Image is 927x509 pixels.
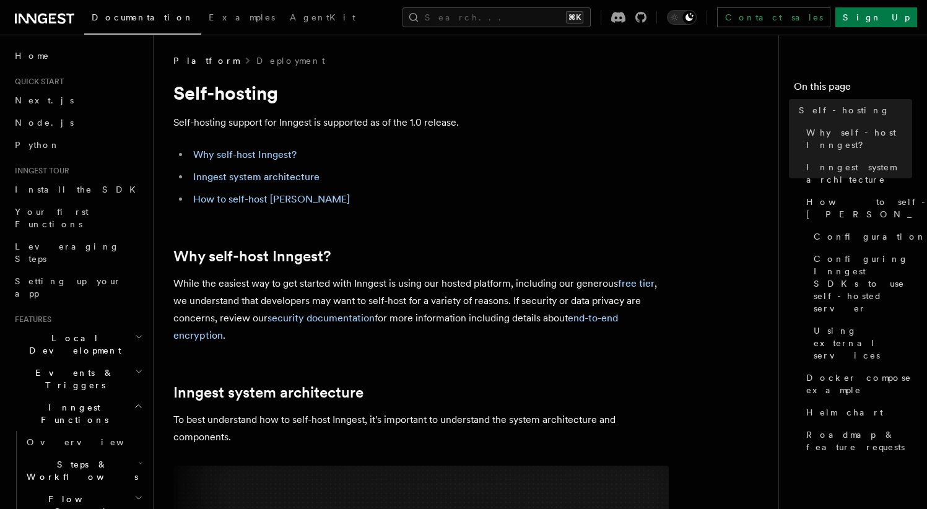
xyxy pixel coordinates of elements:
[667,10,697,25] button: Toggle dark mode
[22,431,146,453] a: Overview
[10,201,146,235] a: Your first Functions
[173,82,669,104] h1: Self-hosting
[173,275,669,344] p: While the easiest way to get started with Inngest is using our hosted platform, including our gen...
[10,270,146,305] a: Setting up your app
[10,315,51,324] span: Features
[806,372,912,396] span: Docker compose example
[566,11,583,24] kbd: ⌘K
[15,276,121,298] span: Setting up your app
[809,248,912,320] a: Configuring Inngest SDKs to use self-hosted server
[814,324,912,362] span: Using external services
[10,235,146,270] a: Leveraging Steps
[92,12,194,22] span: Documentation
[268,312,375,324] a: security documentation
[801,156,912,191] a: Inngest system architecture
[806,406,883,419] span: Helm chart
[193,193,350,205] a: How to self-host [PERSON_NAME]
[173,384,363,401] a: Inngest system architecture
[27,437,154,447] span: Overview
[801,121,912,156] a: Why self-host Inngest?
[10,178,146,201] a: Install the SDK
[794,99,912,121] a: Self-hosting
[806,126,912,151] span: Why self-host Inngest?
[10,396,146,431] button: Inngest Functions
[173,114,669,131] p: Self-hosting support for Inngest is supported as of the 1.0 release.
[290,12,355,22] span: AgentKit
[173,54,239,67] span: Platform
[403,7,591,27] button: Search...⌘K
[717,7,830,27] a: Contact sales
[10,45,146,67] a: Home
[10,111,146,134] a: Node.js
[10,89,146,111] a: Next.js
[801,424,912,458] a: Roadmap & feature requests
[801,401,912,424] a: Helm chart
[173,411,669,446] p: To best understand how to self-host Inngest, it's important to understand the system architecture...
[282,4,363,33] a: AgentKit
[806,161,912,186] span: Inngest system architecture
[256,54,325,67] a: Deployment
[814,230,926,243] span: Configuration
[809,225,912,248] a: Configuration
[10,77,64,87] span: Quick start
[84,4,201,35] a: Documentation
[201,4,282,33] a: Examples
[801,191,912,225] a: How to self-host [PERSON_NAME]
[15,140,60,150] span: Python
[15,185,143,194] span: Install the SDK
[806,429,912,453] span: Roadmap & feature requests
[15,95,74,105] span: Next.js
[10,367,135,391] span: Events & Triggers
[814,253,912,315] span: Configuring Inngest SDKs to use self-hosted server
[10,166,69,176] span: Inngest tour
[15,207,89,229] span: Your first Functions
[10,362,146,396] button: Events & Triggers
[794,79,912,99] h4: On this page
[10,327,146,362] button: Local Development
[10,134,146,156] a: Python
[22,458,138,483] span: Steps & Workflows
[10,401,134,426] span: Inngest Functions
[15,118,74,128] span: Node.js
[809,320,912,367] a: Using external services
[835,7,917,27] a: Sign Up
[10,332,135,357] span: Local Development
[193,171,320,183] a: Inngest system architecture
[209,12,275,22] span: Examples
[22,453,146,488] button: Steps & Workflows
[15,50,50,62] span: Home
[618,277,655,289] a: free tier
[15,241,120,264] span: Leveraging Steps
[801,367,912,401] a: Docker compose example
[173,248,331,265] a: Why self-host Inngest?
[193,149,297,160] a: Why self-host Inngest?
[799,104,890,116] span: Self-hosting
